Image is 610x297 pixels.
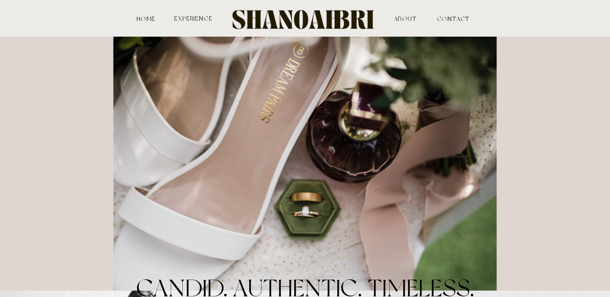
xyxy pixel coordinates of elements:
[136,15,157,21] a: HOME
[374,15,437,21] a: ABOUT
[437,15,459,21] a: contact
[174,15,214,21] a: experience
